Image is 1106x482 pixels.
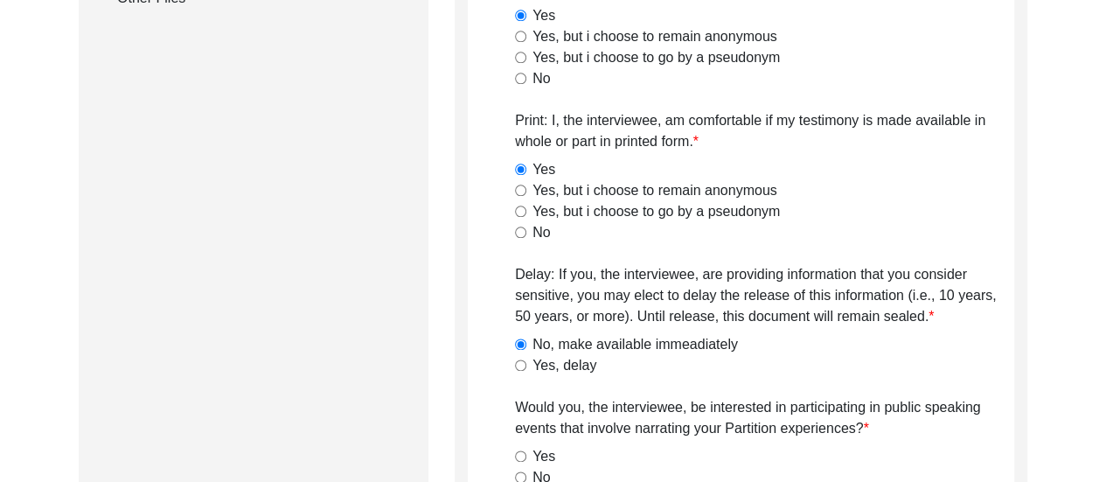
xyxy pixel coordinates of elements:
label: Yes [532,159,555,180]
label: No [532,68,550,89]
label: Yes, but i choose to remain anonymous [532,26,777,47]
label: Yes, but i choose to go by a pseudonym [532,201,780,222]
label: Yes, delay [532,355,596,376]
label: Print: I, the interviewee, am comfortable if my testimony is made available in whole or part in p... [515,110,1014,152]
label: No [532,222,550,243]
label: Yes, but i choose to go by a pseudonym [532,47,780,68]
label: Yes [532,446,555,467]
label: Yes [532,5,555,26]
label: Would you, the interviewee, be interested in participating in public speaking events that involve... [515,397,1014,439]
label: Delay: If you, the interviewee, are providing information that you consider sensitive, you may el... [515,264,1014,327]
label: No, make available immeadiately [532,334,738,355]
label: Yes, but i choose to remain anonymous [532,180,777,201]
